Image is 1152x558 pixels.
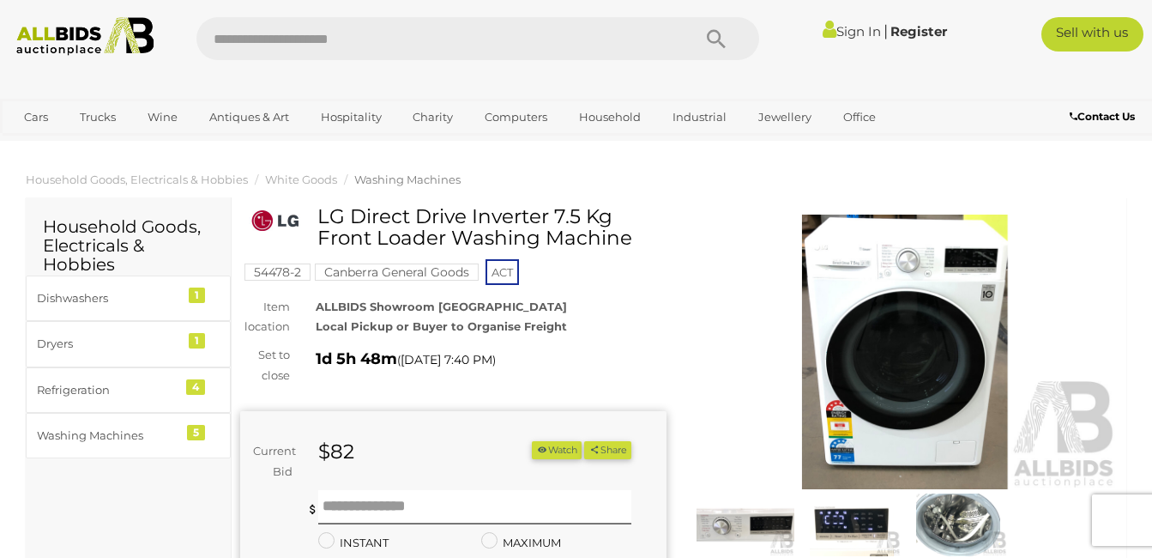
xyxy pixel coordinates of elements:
a: Charity [401,103,464,131]
a: Industrial [661,103,738,131]
strong: 1d 5h 48m [316,349,397,368]
a: White Goods [265,173,337,186]
button: Search [673,17,759,60]
a: Sell with us [1041,17,1143,52]
a: Contact Us [1070,107,1139,126]
div: 5 [187,425,205,440]
a: Household Goods, Electricals & Hobbies [26,173,248,186]
div: Set to close [227,345,303,385]
strong: ALLBIDS Showroom [GEOGRAPHIC_DATA] [316,300,567,313]
img: Allbids.com.au [9,17,162,56]
a: Antiques & Art [198,103,300,131]
span: | [884,21,888,40]
span: ACT [486,259,519,285]
span: [DATE] 7:40 PM [401,352,492,367]
img: LG Direct Drive Inverter 7.5 Kg Front Loader Washing Machine [803,494,901,557]
span: ( ) [397,353,496,367]
label: INSTANT [318,533,389,553]
strong: Local Pickup or Buyer to Organise Freight [316,319,567,333]
b: Contact Us [1070,110,1135,123]
a: Wine [136,103,189,131]
div: Item location [227,297,303,337]
div: Dryers [37,334,178,354]
img: LG Direct Drive Inverter 7.5 Kg Front Loader Washing Machine [692,215,1119,489]
div: Refrigeration [37,380,178,400]
a: Dryers 1 [26,321,231,367]
a: Computers [473,103,558,131]
a: Sign In [823,23,881,39]
a: Canberra General Goods [315,265,479,279]
a: Office [832,103,887,131]
a: Household [568,103,652,131]
label: MAXIMUM [481,533,561,553]
a: [GEOGRAPHIC_DATA] [80,131,224,160]
div: Dishwashers [37,288,178,308]
a: Hospitality [310,103,393,131]
mark: 54478-2 [244,264,311,281]
a: Jewellery [747,103,823,131]
a: Washing Machines 5 [26,413,231,458]
a: 54478-2 [244,265,311,279]
a: Dishwashers 1 [26,276,231,321]
img: LG Direct Drive Inverter 7.5 Kg Front Loader Washing Machine [249,210,305,231]
h2: Household Goods, Electricals & Hobbies [43,217,214,274]
div: Current Bid [240,441,305,482]
a: Cars [13,103,59,131]
div: 4 [186,379,205,395]
a: Refrigeration 4 [26,367,231,413]
a: Trucks [69,103,127,131]
div: 1 [189,333,205,349]
img: LG Direct Drive Inverter 7.5 Kg Front Loader Washing Machine [697,494,794,557]
button: Watch [532,441,582,459]
div: Washing Machines [37,426,178,446]
button: Share [584,441,631,459]
mark: Canberra General Goods [315,264,479,281]
img: LG Direct Drive Inverter 7.5 Kg Front Loader Washing Machine [909,494,1007,557]
a: Washing Machines [354,173,461,186]
li: Watch this item [532,441,582,459]
div: 1 [189,288,205,303]
a: Sports [13,131,70,160]
h1: LG Direct Drive Inverter 7.5 Kg Front Loader Washing Machine [249,206,662,250]
strong: $82 [318,440,354,464]
a: Register [890,23,947,39]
